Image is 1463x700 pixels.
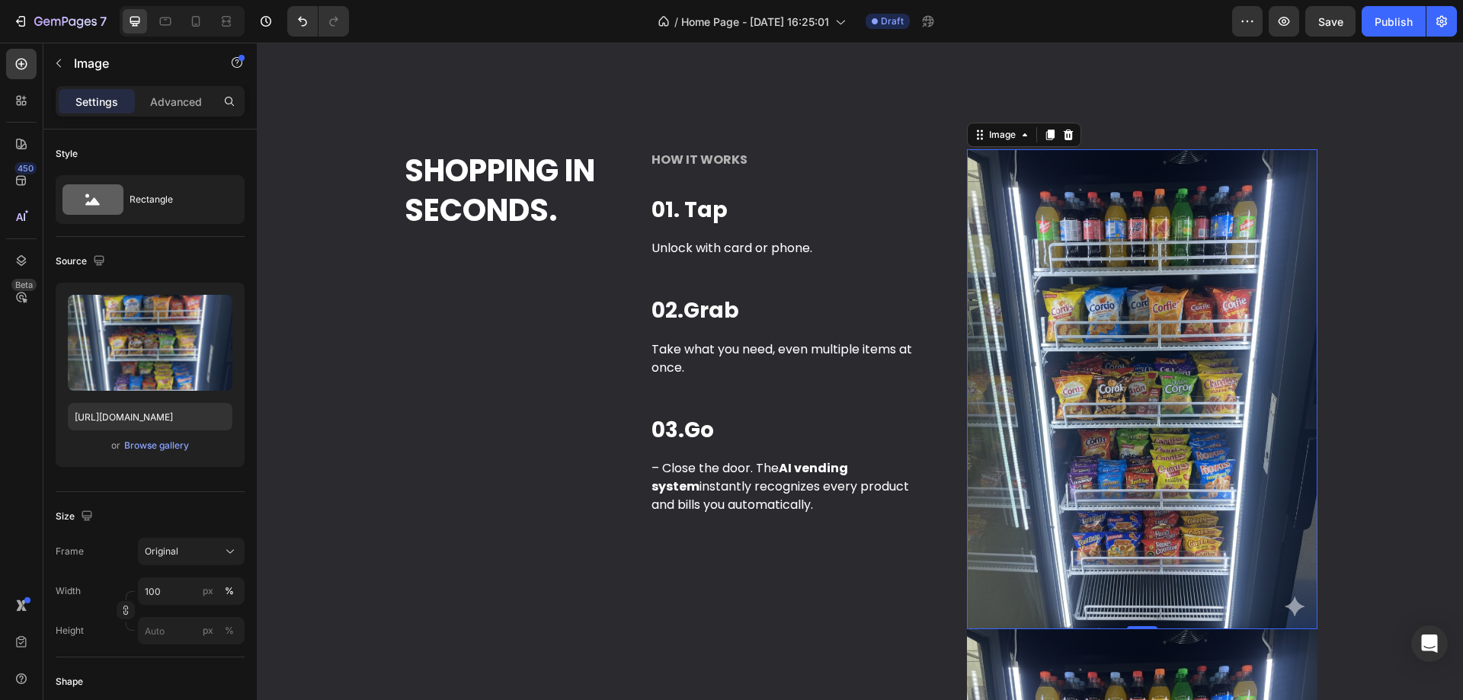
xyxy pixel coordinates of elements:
div: px [203,624,213,638]
button: Original [138,538,245,565]
div: Undo/Redo [287,6,349,37]
div: Open Intercom Messenger [1411,625,1448,662]
div: 450 [14,162,37,174]
input: px% [138,577,245,605]
h3: 01. Tap [393,152,674,183]
h3: 02. [393,253,674,283]
div: Image [729,85,762,99]
strong: Go [427,372,457,402]
div: Size [56,507,96,527]
p: 7 [100,12,107,30]
p: Advanced [150,94,202,110]
button: 7 [6,6,114,37]
strong: Grab [427,253,482,283]
p: Image [74,54,203,72]
button: px [220,582,238,600]
button: Publish [1362,6,1426,37]
img: Alt Image [710,107,1061,587]
span: / [674,14,678,30]
strong: AI vending system [395,417,591,452]
iframe: To enrich screen reader interactions, please activate Accessibility in Grammarly extension settings [257,43,1463,700]
div: % [225,624,234,638]
div: % [225,584,234,598]
button: Browse gallery [123,438,190,453]
span: Save [1318,15,1343,28]
span: or [111,436,120,455]
button: % [199,582,217,600]
label: Frame [56,545,84,558]
button: px [220,622,238,640]
button: % [199,622,217,640]
img: preview-image [68,295,232,391]
div: Beta [11,279,37,291]
label: Height [56,624,84,638]
h3: 03. [393,372,674,403]
div: px [203,584,213,598]
p: Unlock with card or phone. [395,197,672,215]
div: Style [56,147,78,161]
span: Original [145,545,178,558]
p: HOW IT WORKS [395,108,672,126]
p: – Close the door. The instantly recognizes every product and bills you automatically. [395,417,672,471]
div: Source [56,251,108,272]
div: Rectangle [130,182,222,217]
input: https://example.com/image.jpg [68,403,232,430]
p: Take what you need, even multiple items at once. [395,298,672,334]
label: Width [56,584,81,598]
input: px% [138,617,245,644]
div: Publish [1375,14,1413,30]
p: Settings [75,94,118,110]
button: Save [1305,6,1356,37]
span: Home Page - [DATE] 16:25:01 [681,14,829,30]
span: Draft [881,14,904,28]
div: Browse gallery [124,439,189,452]
div: Shape [56,675,83,689]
